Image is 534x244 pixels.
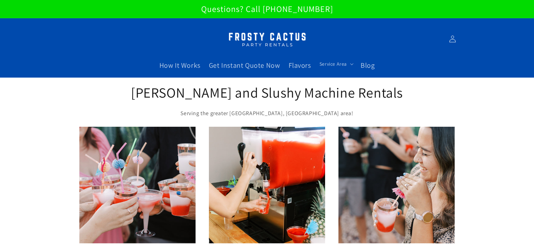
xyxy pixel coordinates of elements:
[361,61,375,70] span: Blog
[130,83,404,101] h2: [PERSON_NAME] and Slushy Machine Rentals
[223,28,311,50] img: Margarita Machine Rental in Scottsdale, Phoenix, Tempe, Chandler, Gilbert, Mesa and Maricopa
[130,108,404,119] p: Serving the greater [GEOGRAPHIC_DATA], [GEOGRAPHIC_DATA] area!
[289,61,311,70] span: Flavors
[209,61,280,70] span: Get Instant Quote Now
[315,57,356,71] summary: Service Area
[356,57,379,74] a: Blog
[319,61,347,67] span: Service Area
[155,57,205,74] a: How It Works
[205,57,284,74] a: Get Instant Quote Now
[159,61,200,70] span: How It Works
[284,57,315,74] a: Flavors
